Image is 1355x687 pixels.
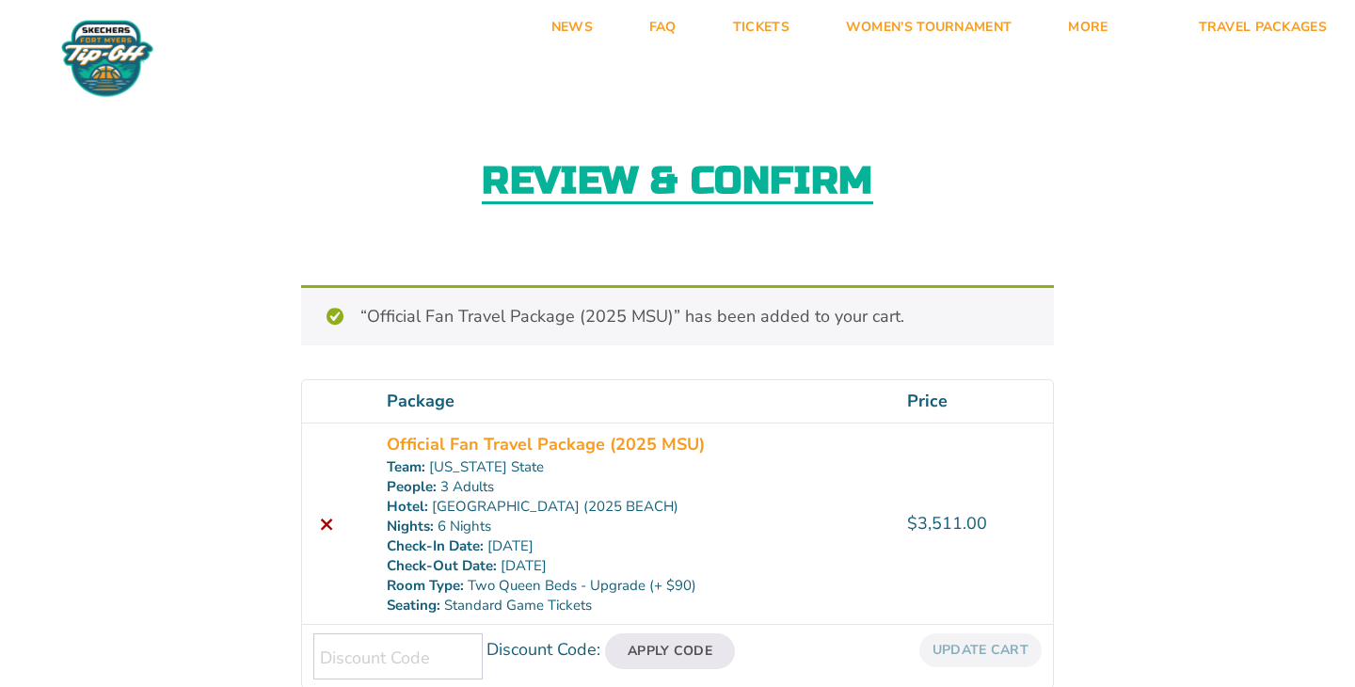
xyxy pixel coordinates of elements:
[896,380,1053,423] th: Price
[387,432,705,457] a: Official Fan Travel Package (2025 MSU)
[919,633,1042,666] button: Update cart
[375,380,896,423] th: Package
[387,536,484,556] dt: Check-In Date:
[387,596,440,615] dt: Seating:
[313,511,339,536] a: Remove this item
[387,497,885,517] p: [GEOGRAPHIC_DATA] (2025 BEACH)
[387,596,885,615] p: Standard Game Tickets
[387,457,425,477] dt: Team:
[301,285,1054,345] div: “Official Fan Travel Package (2025 MSU)” has been added to your cart.
[387,457,885,477] p: [US_STATE] State
[387,517,885,536] p: 6 Nights
[387,576,885,596] p: Two Queen Beds - Upgrade (+ $90)
[56,19,158,98] img: Fort Myers Tip-Off
[387,477,437,497] dt: People:
[387,517,434,536] dt: Nights:
[313,633,483,679] input: Discount Code
[387,536,885,556] p: [DATE]
[387,556,497,576] dt: Check-Out Date:
[907,512,987,535] bdi: 3,511.00
[907,512,917,535] span: $
[387,477,885,497] p: 3 Adults
[387,556,885,576] p: [DATE]
[605,633,735,669] button: Apply Code
[387,576,464,596] dt: Room Type:
[482,162,873,204] h2: Review & Confirm
[486,638,600,661] label: Discount Code:
[387,497,428,517] dt: Hotel:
